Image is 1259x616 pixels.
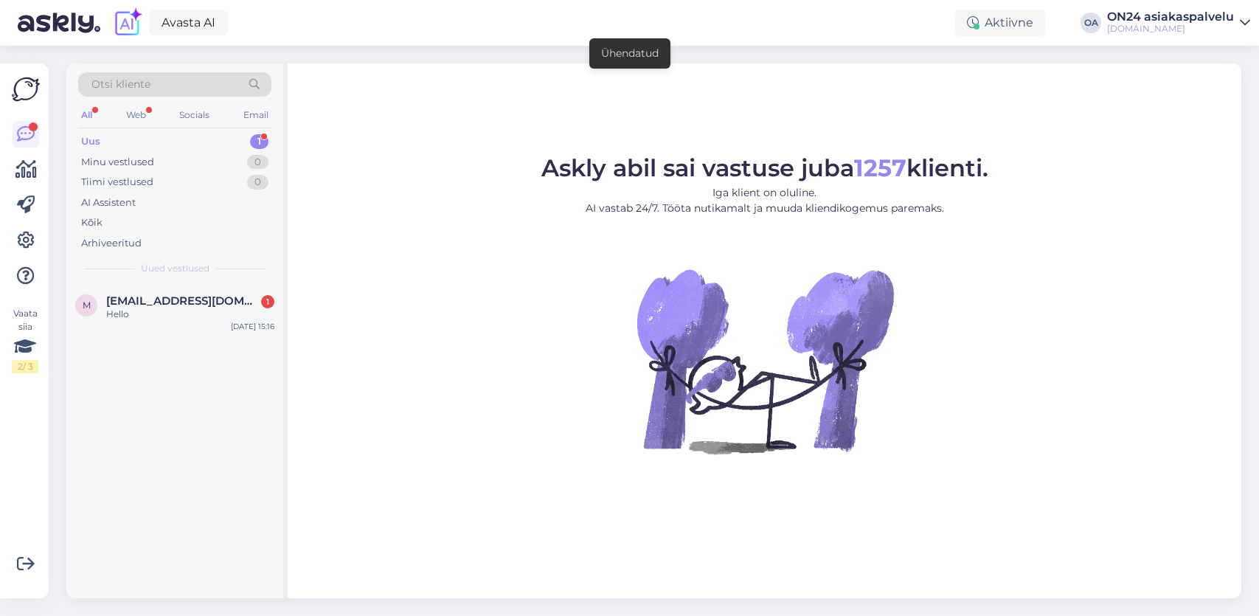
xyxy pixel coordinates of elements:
div: 1 [250,134,268,149]
span: Uued vestlused [141,262,209,275]
div: Email [240,105,271,125]
img: Askly Logo [12,75,40,103]
span: m [83,300,91,311]
span: Otsi kliente [91,77,150,92]
div: Uus [81,134,100,149]
div: Socials [176,105,212,125]
div: [DATE] 15:16 [231,321,274,332]
div: Web [123,105,149,125]
div: AI Assistent [81,195,136,210]
div: 1 [261,295,274,308]
div: Arhiveeritud [81,236,142,251]
div: 2 / 3 [12,360,38,373]
img: No Chat active [632,228,898,494]
a: Avasta AI [149,10,228,35]
div: ON24 asiakaspalvelu [1107,11,1234,23]
b: 1257 [854,153,906,182]
img: explore-ai [112,7,143,38]
div: Aktiivne [955,10,1045,36]
div: Ühendatud [601,46,659,61]
div: Vaata siia [12,307,38,373]
div: All [78,105,95,125]
div: [DOMAIN_NAME] [1107,23,1234,35]
p: Iga klient on oluline. AI vastab 24/7. Tööta nutikamalt ja muuda kliendikogemus paremaks. [541,185,988,216]
div: Kõik [81,215,103,230]
div: 0 [247,175,268,190]
div: OA [1081,13,1101,33]
span: may.dinglasan31@gmail.com [106,294,260,308]
div: Minu vestlused [81,155,154,170]
span: Askly abil sai vastuse juba klienti. [541,153,988,182]
div: 0 [247,155,268,170]
div: Tiimi vestlused [81,175,153,190]
a: ON24 asiakaspalvelu[DOMAIN_NAME] [1107,11,1250,35]
div: Hello [106,308,274,321]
